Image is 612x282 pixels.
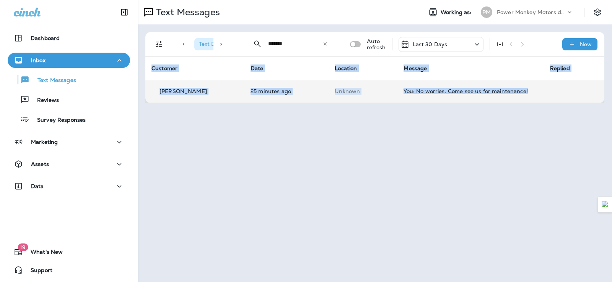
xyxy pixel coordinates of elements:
button: Reviews [8,92,130,108]
p: Dashboard [31,35,60,41]
span: Replied [550,65,570,72]
span: Message [404,65,427,72]
p: Survey Responses [29,117,86,124]
p: New [580,41,592,47]
button: Filters [151,37,167,52]
span: Support [23,267,52,276]
button: Assets [8,156,130,172]
p: Reviews [29,97,59,104]
p: Inbox [31,57,46,63]
span: Working as: [441,9,473,16]
span: Location [335,65,357,72]
button: Collapse Sidebar [114,5,135,20]
span: What's New [23,249,63,258]
button: 19What's New [8,244,130,259]
p: Data [31,183,44,189]
span: Text Direction : Incoming [199,40,260,47]
button: Survey Responses [8,111,130,127]
span: Customer [151,65,177,72]
p: Assets [31,161,49,167]
p: This customer does not have a last location and the phone number they messaged is not assigned to... [335,88,391,94]
p: Text Messages [153,6,220,18]
p: Power Monkey Motors dba Grease Monkey 1120 [497,9,566,15]
button: Text Messages [8,72,130,88]
div: Text Direction:Incoming [194,38,272,50]
span: Date [251,65,264,72]
img: Detect Auto [602,201,609,208]
button: Marketing [8,134,130,150]
button: Settings [591,5,604,19]
button: Data [8,179,130,194]
span: 19 [18,243,28,251]
p: Marketing [31,139,58,145]
button: Collapse Search [250,36,265,52]
button: Support [8,263,130,278]
div: You: No worries. Come see us for maintenance! [404,88,537,94]
p: Aug 28, 2025 03:22 PM [251,88,322,94]
button: Inbox [8,53,130,68]
div: 1 - 1 [496,41,503,47]
p: Last 30 Days [413,41,448,47]
div: PM [481,6,492,18]
p: Auto refresh [367,38,386,50]
button: Dashboard [8,31,130,46]
p: Text Messages [30,77,76,84]
p: [PERSON_NAME] [160,88,207,94]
